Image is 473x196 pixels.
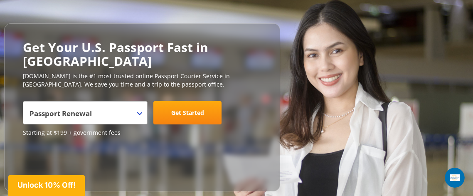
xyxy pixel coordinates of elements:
span: Unlock 10% Off! [17,181,76,189]
p: [DOMAIN_NAME] is the #1 most trusted online Passport Courier Service in [GEOGRAPHIC_DATA]. We sav... [23,72,261,89]
span: Passport Renewal [23,101,148,124]
iframe: Customer reviews powered by Trustpilot [23,141,85,183]
span: Starting at $199 + government fees [23,129,261,137]
div: Unlock 10% Off! [8,175,85,196]
h2: Get Your U.S. Passport Fast in [GEOGRAPHIC_DATA] [23,40,261,68]
span: Passport Renewal [30,104,139,128]
iframe: Intercom live chat [445,168,465,188]
a: Get Started [153,101,222,124]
